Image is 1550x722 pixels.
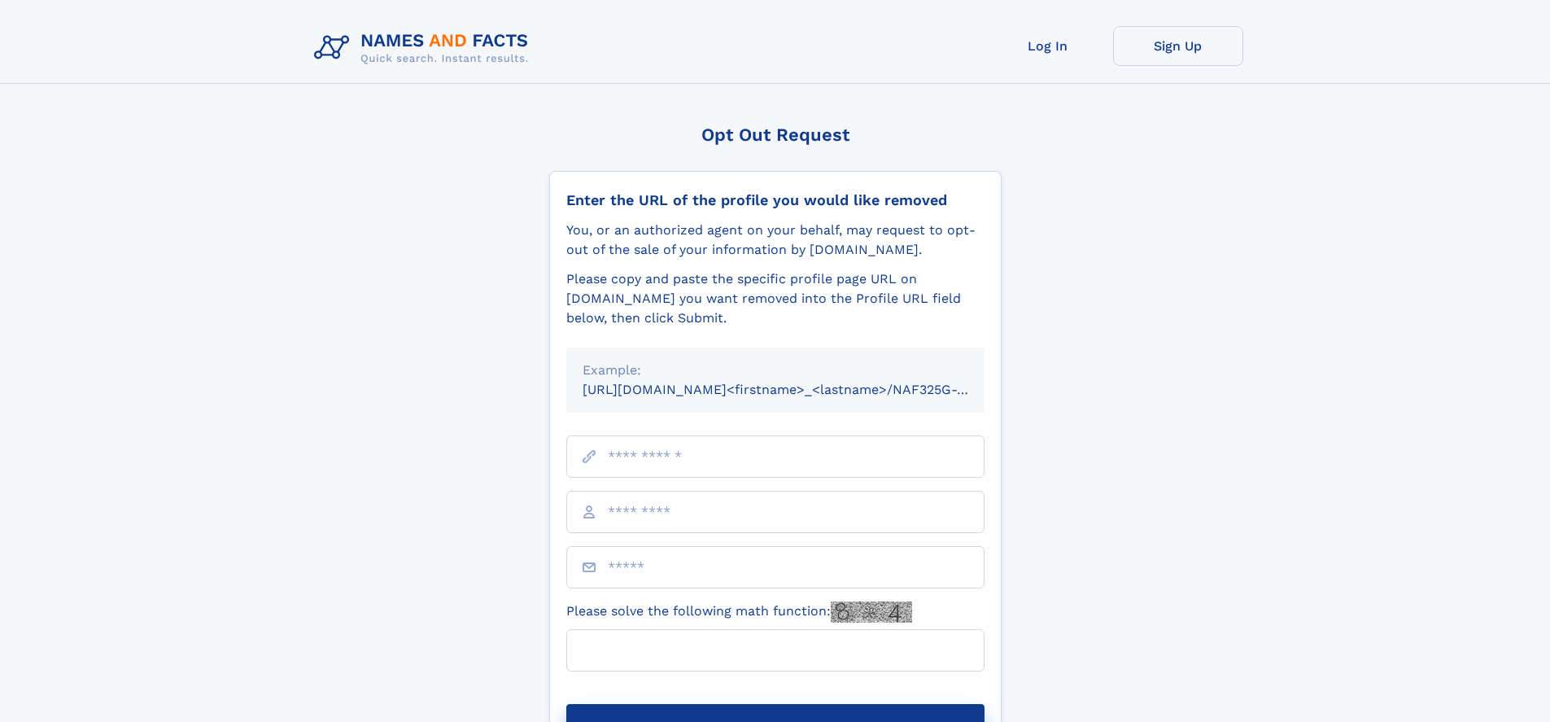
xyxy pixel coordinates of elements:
[983,26,1113,66] a: Log In
[566,191,985,209] div: Enter the URL of the profile you would like removed
[549,125,1002,145] div: Opt Out Request
[566,602,912,623] label: Please solve the following math function:
[566,221,985,260] div: You, or an authorized agent on your behalf, may request to opt-out of the sale of your informatio...
[308,26,542,70] img: Logo Names and Facts
[583,382,1015,397] small: [URL][DOMAIN_NAME]<firstname>_<lastname>/NAF325G-xxxxxxxx
[1113,26,1243,66] a: Sign Up
[583,361,968,380] div: Example:
[566,269,985,328] div: Please copy and paste the specific profile page URL on [DOMAIN_NAME] you want removed into the Pr...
